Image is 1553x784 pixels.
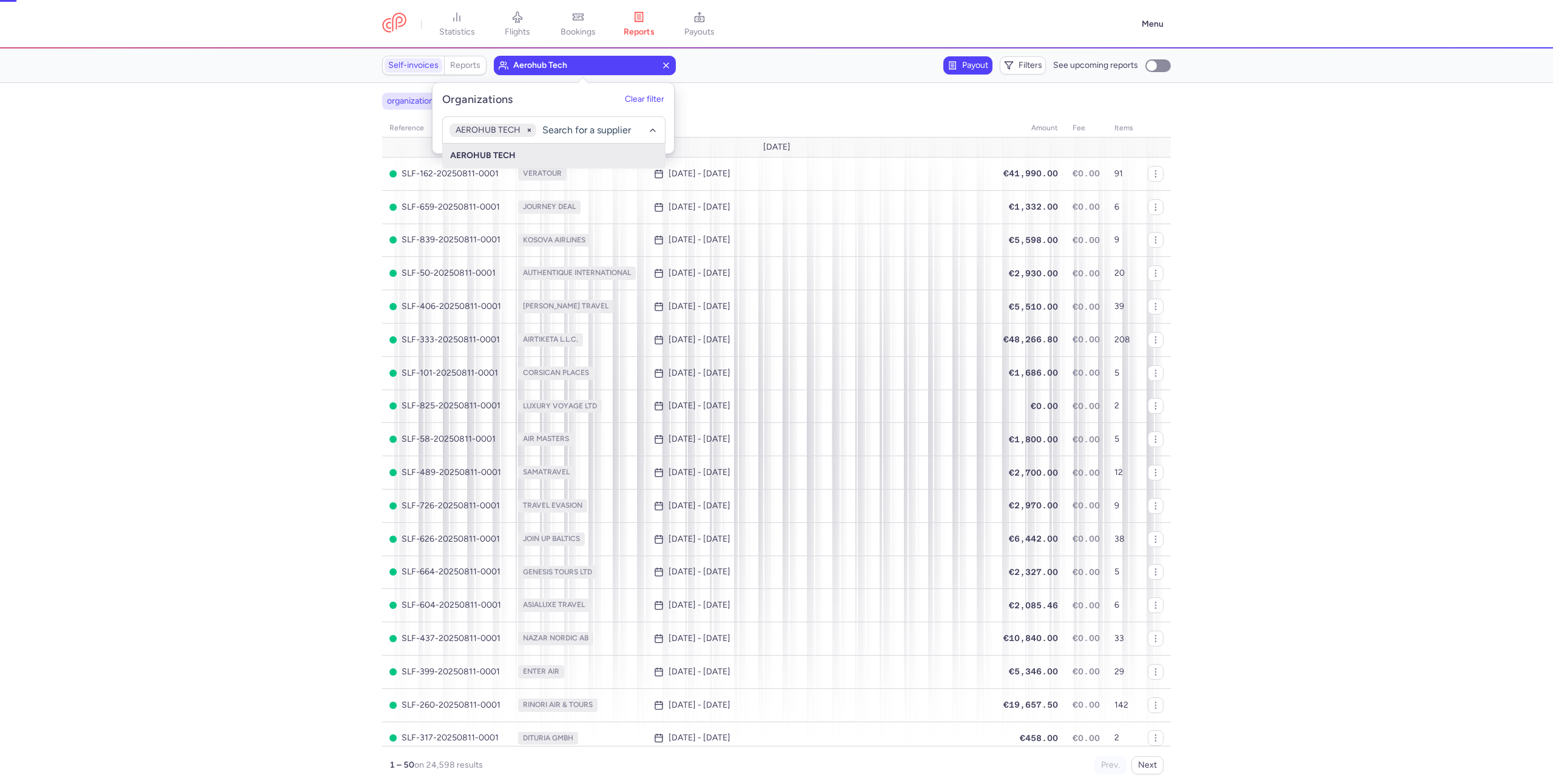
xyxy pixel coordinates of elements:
[387,95,534,107] span: organizations names: AEROHUB TECH
[669,468,730,477] time: [DATE] - [DATE]
[1073,666,1100,676] span: €0.00
[389,700,504,710] span: SLF-260-20250811-0001
[518,400,602,413] span: LUXURY VOYAGE LTD
[389,634,504,643] span: SLF-437-20250811-0001
[1009,268,1058,278] span: €2,930.00
[669,335,730,345] time: [DATE] - [DATE]
[414,760,483,770] span: on 24,598 results
[1073,633,1100,643] span: €0.00
[389,600,504,610] span: SLF-604-20250811-0001
[669,434,730,444] time: [DATE] - [DATE]
[1009,235,1058,245] span: €5,598.00
[669,268,730,278] time: [DATE] - [DATE]
[669,634,730,643] time: [DATE] - [DATE]
[518,333,583,347] span: AIRTIKETA L.L.C.
[1073,468,1100,477] span: €0.00
[625,95,664,105] button: Clear filter
[1107,722,1140,755] td: 2
[442,93,513,107] h5: Organizations
[1073,733,1100,743] span: €0.00
[1003,700,1058,709] span: €19,657.50
[1009,500,1058,510] span: €2,970.00
[1073,534,1100,543] span: €0.00
[518,599,590,612] span: ASIALUXE TRAVEL
[1107,423,1140,456] td: 5
[426,11,487,38] a: statistics
[518,201,581,214] span: JOURNEY DEAL
[669,202,730,212] time: [DATE] - [DATE]
[669,501,730,511] time: [DATE] - [DATE]
[1134,13,1171,36] button: Menu
[1000,56,1046,75] button: Filters
[439,27,475,38] span: statistics
[1003,334,1058,344] span: €48,266.80
[385,58,442,73] a: Self-invoices
[389,434,504,444] span: SLF-58-20250811-0001
[1009,534,1058,543] span: €6,442.00
[446,58,484,73] a: Reports
[1053,61,1138,70] span: See upcoming reports
[518,632,593,645] span: NAZAR NORDIC AB
[548,11,608,38] a: bookings
[1073,235,1100,245] span: €0.00
[1073,268,1100,278] span: €0.00
[518,499,587,513] span: TRAVEL EVASION
[389,733,504,743] span: SLF-317-20250811-0001
[389,335,504,345] span: SLF-333-20250811-0001
[1107,589,1140,622] td: 6
[1073,202,1100,211] span: €0.00
[1107,323,1140,356] td: 208
[991,119,1065,138] th: amount
[943,56,992,75] button: Payout
[1131,756,1164,774] button: Next
[1009,368,1058,377] span: €1,686.00
[684,27,715,38] span: payouts
[1107,688,1140,722] td: 142
[1107,622,1140,656] td: 33
[1065,119,1107,138] th: fee
[1107,119,1140,138] th: items
[1073,302,1100,311] span: €0.00
[389,302,504,311] span: SLF-406-20250811-0001
[389,235,504,245] span: SLF-839-20250811-0001
[518,466,574,479] span: SAMATRAVEL
[518,167,567,181] span: VERATOUR
[608,11,669,38] a: reports
[389,567,504,577] span: SLF-664-20250811-0001
[382,119,511,138] th: reference
[518,699,598,712] span: RINORI AIR & TOURS
[1009,302,1058,311] span: €5,510.00
[487,11,548,38] a: flights
[669,401,730,411] time: [DATE] - [DATE]
[669,567,730,577] time: [DATE] - [DATE]
[1107,224,1140,257] td: 9
[389,501,504,511] span: SLF-726-20250811-0001
[513,61,656,70] span: aerohub tech
[1107,157,1140,190] td: 91
[1009,600,1058,610] span: €2,085.46
[1009,202,1058,211] span: €1,332.00
[389,468,504,477] span: SLF-489-20250811-0001
[505,27,530,38] span: flights
[1020,733,1058,743] span: €458.00
[389,202,504,212] span: SLF-659-20250811-0001
[1031,401,1058,411] span: €0.00
[1073,500,1100,510] span: €0.00
[518,732,578,745] span: DITURIA GMBH
[518,300,613,313] span: [PERSON_NAME] TRAVEL
[1073,434,1100,444] span: €0.00
[1073,334,1100,344] span: €0.00
[1107,390,1140,423] td: 2
[518,665,564,679] span: ENTER AIR
[669,235,730,245] time: [DATE] - [DATE]
[1073,168,1100,178] span: €0.00
[389,368,504,378] span: SLF-101-20250811-0001
[669,600,730,610] time: [DATE] - [DATE]
[518,367,594,380] span: CORSICAN PLACES
[1009,666,1058,676] span: €5,346.00
[1009,567,1058,577] span: €2,327.00
[1107,522,1140,556] td: 38
[382,13,406,35] a: CitizenPlane red outlined logo
[518,267,636,280] span: AUTHENTIQUE INTERNATIONAL
[518,533,585,546] span: JOIN UP BALTICS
